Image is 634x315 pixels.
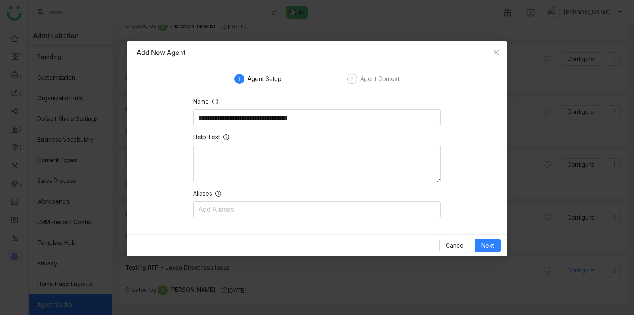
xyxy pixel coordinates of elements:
div: Add New Agent [137,48,497,57]
label: Help Text [193,133,229,142]
label: Aliases [193,189,221,198]
label: Name [193,97,218,106]
button: Cancel [439,239,471,252]
span: 2 [351,76,354,82]
button: Close [485,41,507,64]
span: Cancel [446,241,465,250]
span: 1 [238,76,241,82]
div: Agent Setup [248,74,286,84]
button: Next [475,239,501,252]
div: Agent Context [360,74,400,84]
span: Next [481,241,494,250]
